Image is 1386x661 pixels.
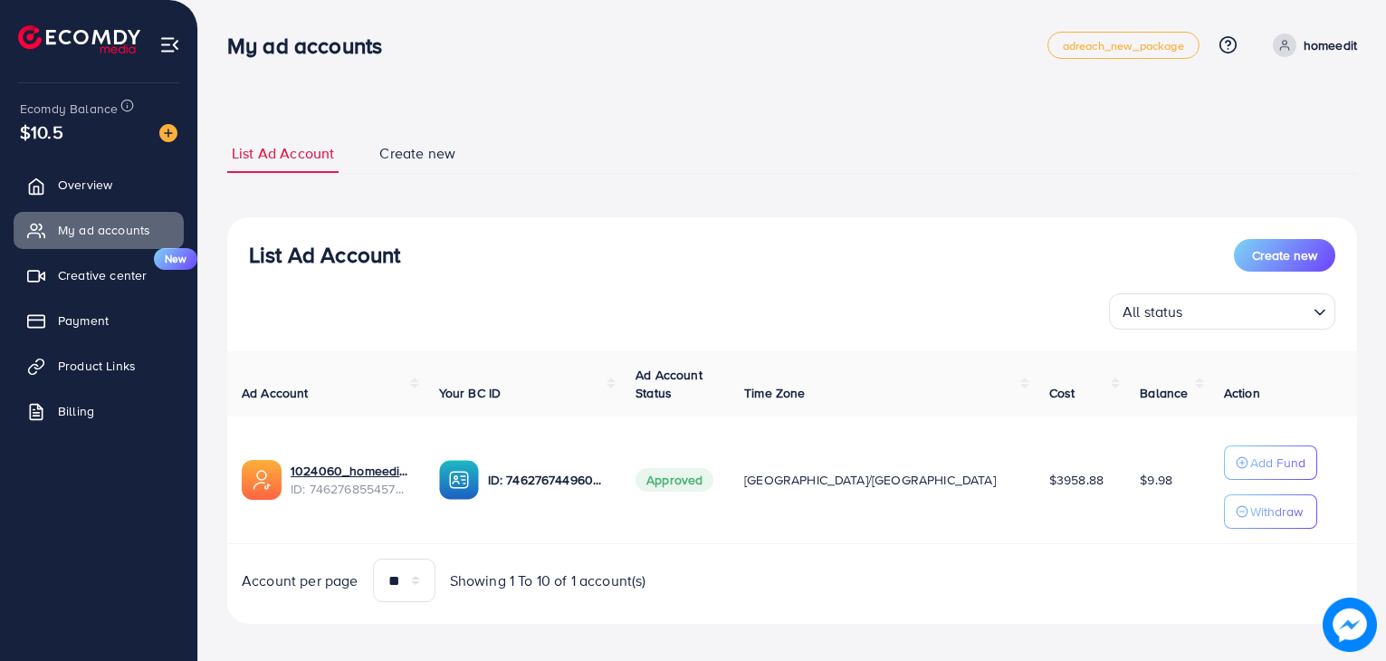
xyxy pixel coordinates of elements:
span: Showing 1 To 10 of 1 account(s) [450,570,646,591]
p: Withdraw [1250,501,1303,522]
span: $3958.88 [1049,471,1104,489]
span: Time Zone [744,384,805,402]
input: Search for option [1189,295,1306,325]
span: Your BC ID [439,384,502,402]
span: Action [1224,384,1260,402]
a: Billing [14,393,184,429]
span: adreach_new_package [1063,40,1184,52]
button: Withdraw [1224,494,1317,529]
span: My ad accounts [58,221,150,239]
img: logo [18,25,140,53]
a: Payment [14,302,184,339]
span: Product Links [58,357,136,375]
div: Search for option [1109,293,1335,330]
span: Ad Account Status [636,366,703,402]
span: $10.5 [20,119,63,145]
a: My ad accounts [14,212,184,248]
span: $9.98 [1140,471,1172,489]
span: Ad Account [242,384,309,402]
span: Cost [1049,384,1075,402]
span: Create new [1252,246,1317,264]
span: [GEOGRAPHIC_DATA]/[GEOGRAPHIC_DATA] [744,471,996,489]
a: Creative centerNew [14,257,184,293]
p: ID: 7462767449604177937 [488,469,607,491]
button: Add Fund [1224,445,1317,480]
a: Overview [14,167,184,203]
span: Balance [1140,384,1188,402]
span: Billing [58,402,94,420]
span: Payment [58,311,109,330]
span: Ecomdy Balance [20,100,118,118]
h3: My ad accounts [227,33,397,59]
span: Account per page [242,570,358,591]
h3: List Ad Account [249,242,400,268]
img: ic-ads-acc.e4c84228.svg [242,460,282,500]
img: image [1323,598,1377,652]
p: Add Fund [1250,452,1305,474]
button: Create new [1234,239,1335,272]
div: <span class='underline'>1024060_homeedit7_1737561213516</span></br>7462768554572742672 [291,462,410,499]
a: adreach_new_package [1047,32,1200,59]
img: image [159,124,177,142]
span: Creative center [58,266,147,284]
span: New [154,248,197,270]
img: ic-ba-acc.ded83a64.svg [439,460,479,500]
p: homeedit [1304,34,1357,56]
a: homeedit [1266,34,1357,57]
img: menu [159,34,180,55]
span: List Ad Account [232,143,334,164]
span: Overview [58,176,112,194]
span: Approved [636,468,713,492]
span: ID: 7462768554572742672 [291,480,410,498]
span: Create new [379,143,455,164]
a: 1024060_homeedit7_1737561213516 [291,462,410,480]
a: Product Links [14,348,184,384]
span: All status [1119,299,1187,325]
